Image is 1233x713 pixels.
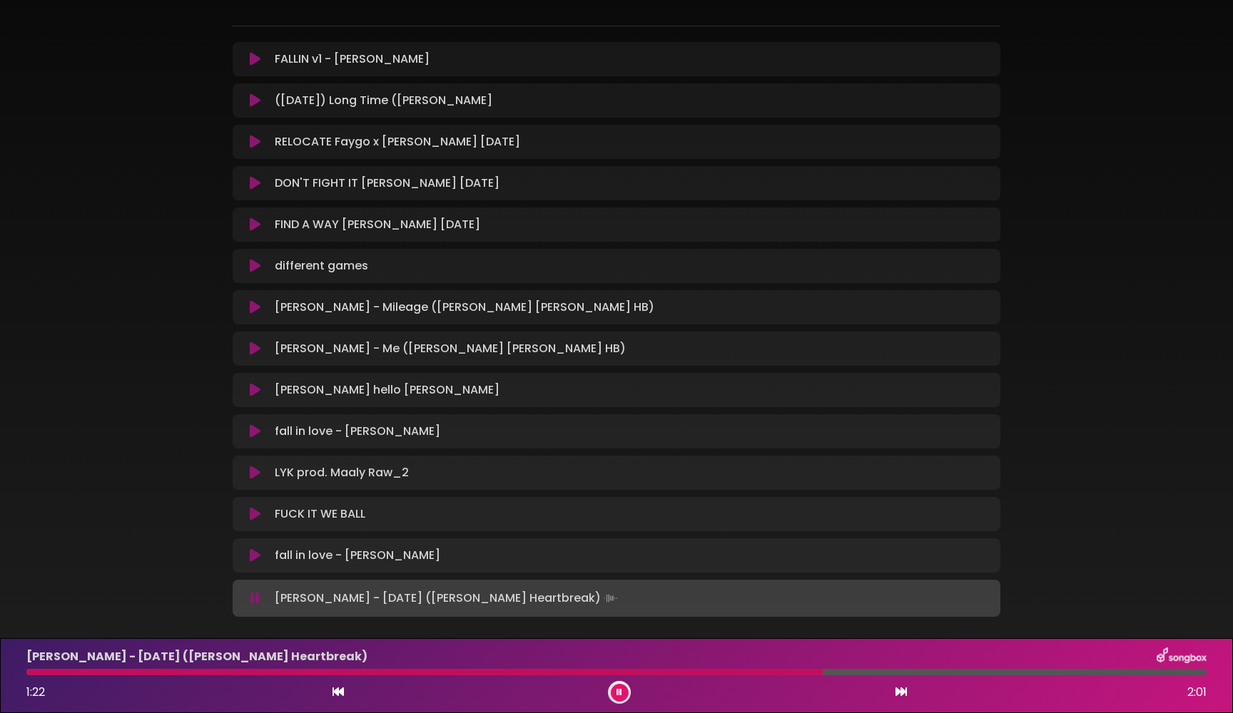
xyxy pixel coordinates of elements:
p: [PERSON_NAME] - [DATE] ([PERSON_NAME] Heartbreak) [26,648,367,665]
p: [PERSON_NAME] - Mileage ([PERSON_NAME] [PERSON_NAME] HB) [275,299,654,316]
p: [PERSON_NAME] - Me ([PERSON_NAME] [PERSON_NAME] HB) [275,340,626,357]
p: fall in love - [PERSON_NAME] [275,547,440,564]
p: LYK prod. Maaly Raw_2 [275,464,409,481]
p: FIND A WAY [PERSON_NAME] [DATE] [275,216,480,233]
p: FALLIN v1 - [PERSON_NAME] [275,51,430,68]
p: FUCK IT WE BALL [275,506,365,523]
p: ([DATE]) Long Time ([PERSON_NAME] [275,92,492,109]
img: songbox-logo-white.png [1157,647,1207,666]
p: RELOCATE Faygo x [PERSON_NAME] [DATE] [275,133,520,150]
p: [PERSON_NAME] - [DATE] ([PERSON_NAME] Heartbreak) [275,588,621,608]
p: [PERSON_NAME] hello [PERSON_NAME] [275,381,499,399]
p: fall in love - [PERSON_NAME] [275,423,440,440]
img: waveform4.gif [601,588,621,608]
p: DON'T FIGHT IT [PERSON_NAME] [DATE] [275,175,499,192]
p: different games [275,257,368,275]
